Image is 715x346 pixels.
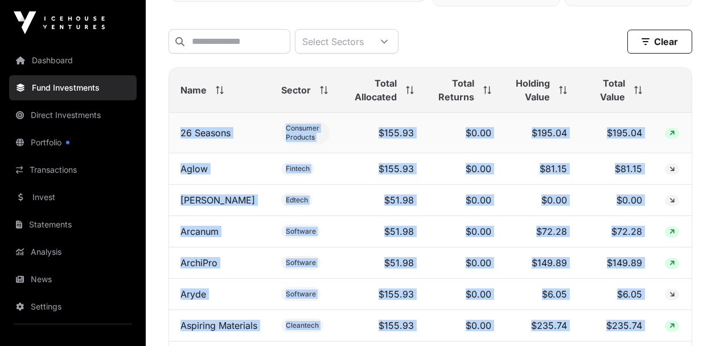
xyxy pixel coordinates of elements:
a: Portfolio [9,130,137,155]
td: $235.74 [578,310,654,341]
td: $0.00 [503,185,578,216]
span: Software [286,258,316,267]
span: Edtech [286,196,308,205]
span: Software [286,290,316,299]
a: Settings [9,294,137,319]
a: Dashboard [9,48,137,73]
button: Clear [627,30,692,54]
td: $155.93 [341,279,425,310]
span: Total Allocated [352,76,396,104]
td: $72.28 [578,216,654,247]
td: $51.98 [341,185,425,216]
td: $81.15 [578,153,654,185]
td: $0.00 [425,113,503,153]
span: Holding Value [514,76,550,104]
td: $155.93 [341,310,425,341]
a: News [9,267,137,292]
a: Fund Investments [9,75,137,100]
a: 26 Seasons [180,127,231,139]
td: $0.00 [425,247,503,279]
a: Aspiring Materials [180,320,257,331]
td: $51.98 [341,247,425,279]
span: Consumer Products [286,124,325,142]
td: $0.00 [425,310,503,341]
td: $72.28 [503,216,578,247]
td: $81.15 [503,153,578,185]
td: $155.93 [341,153,425,185]
span: Software [286,227,316,236]
td: $195.04 [503,113,578,153]
td: $235.74 [503,310,578,341]
td: $155.93 [341,113,425,153]
iframe: Chat Widget [658,291,715,346]
span: Name [180,83,207,97]
a: Aryde [180,288,206,300]
span: Sector [281,83,311,97]
td: $51.98 [341,216,425,247]
span: Total Value [590,76,625,104]
a: Analysis [9,239,137,264]
td: $0.00 [425,153,503,185]
a: ArchiPro [180,257,217,268]
td: $6.05 [578,279,654,310]
td: $195.04 [578,113,654,153]
a: Transactions [9,157,137,182]
a: Statements [9,212,137,237]
a: [PERSON_NAME] [180,194,255,206]
td: $0.00 [425,279,503,310]
td: $0.00 [578,185,654,216]
div: Select Sectors [295,30,371,53]
a: Aglow [180,163,208,174]
span: Total Returns [437,76,474,104]
td: $149.89 [503,247,578,279]
span: Fintech [286,164,310,173]
td: $0.00 [425,185,503,216]
a: Invest [9,185,137,210]
td: $0.00 [425,216,503,247]
a: Arcanum [180,226,219,237]
td: $6.05 [503,279,578,310]
img: Icehouse Ventures Logo [14,11,105,34]
td: $149.89 [578,247,654,279]
span: Cleantech [286,321,319,330]
a: Direct Investments [9,103,137,128]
